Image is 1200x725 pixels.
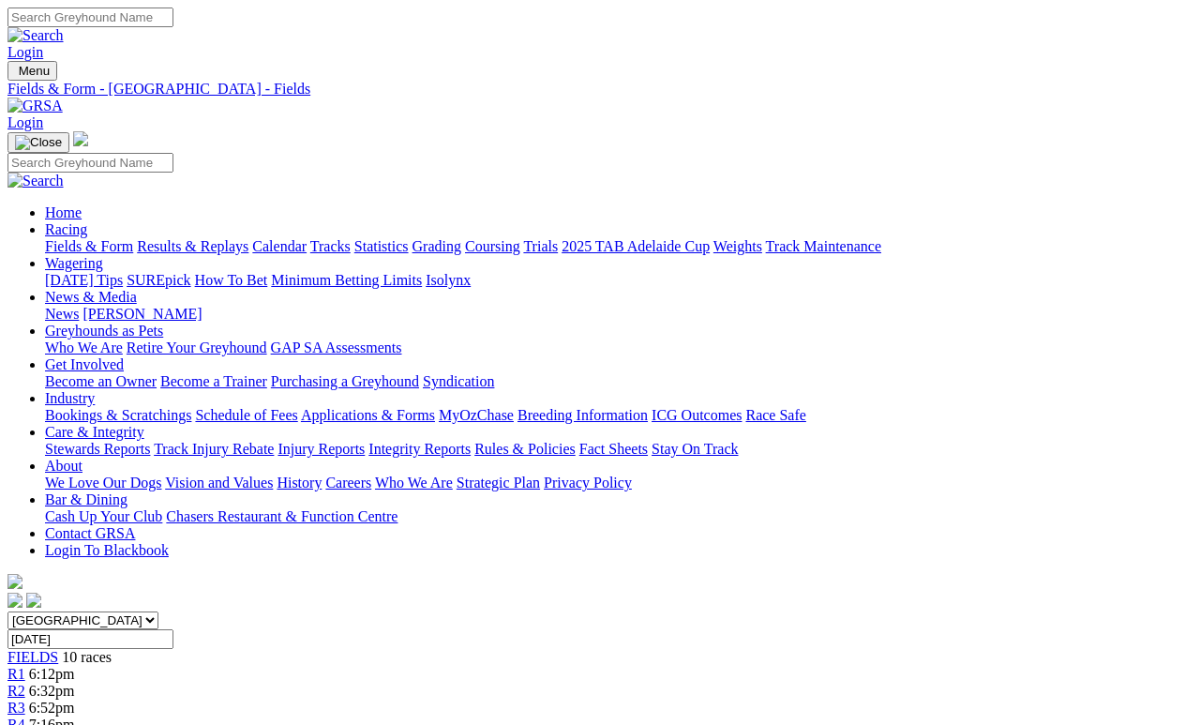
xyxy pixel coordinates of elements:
[73,131,88,146] img: logo-grsa-white.png
[165,475,273,491] a: Vision and Values
[195,407,297,423] a: Schedule of Fees
[45,323,163,339] a: Greyhounds as Pets
[127,272,190,288] a: SUREpick
[354,238,409,254] a: Statistics
[271,340,402,355] a: GAP SA Assessments
[7,132,69,153] button: Toggle navigation
[301,407,435,423] a: Applications & Forms
[766,238,881,254] a: Track Maintenance
[45,407,1192,424] div: Industry
[45,441,150,457] a: Stewards Reports
[127,340,267,355] a: Retire Your Greyhound
[310,238,351,254] a: Tracks
[277,441,365,457] a: Injury Reports
[426,272,471,288] a: Isolynx
[7,27,64,44] img: Search
[7,114,43,130] a: Login
[277,475,322,491] a: History
[412,238,461,254] a: Grading
[82,306,202,322] a: [PERSON_NAME]
[45,373,1192,390] div: Get Involved
[252,238,307,254] a: Calendar
[29,666,75,682] span: 6:12pm
[474,441,576,457] a: Rules & Policies
[271,272,422,288] a: Minimum Betting Limits
[325,475,371,491] a: Careers
[45,407,191,423] a: Bookings & Scratchings
[7,593,22,608] img: facebook.svg
[7,61,57,81] button: Toggle navigation
[7,153,173,173] input: Search
[544,475,632,491] a: Privacy Policy
[7,8,173,27] input: Search
[652,441,738,457] a: Stay On Track
[7,683,25,699] a: R2
[62,649,112,665] span: 10 races
[465,238,520,254] a: Coursing
[19,64,50,78] span: Menu
[7,81,1192,98] a: Fields & Form - [GEOGRAPHIC_DATA] - Fields
[29,700,75,716] span: 6:52pm
[195,272,268,288] a: How To Bet
[7,666,25,682] a: R1
[7,629,173,649] input: Select date
[45,491,127,507] a: Bar & Dining
[45,306,1192,323] div: News & Media
[45,238,133,254] a: Fields & Form
[45,238,1192,255] div: Racing
[652,407,742,423] a: ICG Outcomes
[45,525,135,541] a: Contact GRSA
[154,441,274,457] a: Track Injury Rebate
[15,135,62,150] img: Close
[45,542,169,558] a: Login To Blackbook
[7,44,43,60] a: Login
[29,683,75,699] span: 6:32pm
[45,475,1192,491] div: About
[45,306,79,322] a: News
[423,373,494,389] a: Syndication
[745,407,805,423] a: Race Safe
[45,340,1192,356] div: Greyhounds as Pets
[160,373,267,389] a: Become a Trainer
[45,272,123,288] a: [DATE] Tips
[45,458,82,474] a: About
[45,204,82,220] a: Home
[45,289,137,305] a: News & Media
[45,356,124,372] a: Get Involved
[271,373,419,389] a: Purchasing a Greyhound
[457,475,540,491] a: Strategic Plan
[45,340,123,355] a: Who We Are
[26,593,41,608] img: twitter.svg
[45,424,144,440] a: Care & Integrity
[7,574,22,589] img: logo-grsa-white.png
[7,173,64,189] img: Search
[523,238,558,254] a: Trials
[45,475,161,491] a: We Love Our Dogs
[45,255,103,271] a: Wagering
[137,238,248,254] a: Results & Replays
[45,390,95,406] a: Industry
[45,441,1192,458] div: Care & Integrity
[7,98,63,114] img: GRSA
[368,441,471,457] a: Integrity Reports
[45,508,1192,525] div: Bar & Dining
[579,441,648,457] a: Fact Sheets
[45,221,87,237] a: Racing
[166,508,397,524] a: Chasers Restaurant & Function Centre
[45,373,157,389] a: Become an Owner
[7,649,58,665] a: FIELDS
[439,407,514,423] a: MyOzChase
[7,700,25,716] a: R3
[517,407,648,423] a: Breeding Information
[375,475,453,491] a: Who We Are
[45,272,1192,289] div: Wagering
[562,238,710,254] a: 2025 TAB Adelaide Cup
[713,238,762,254] a: Weights
[45,508,162,524] a: Cash Up Your Club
